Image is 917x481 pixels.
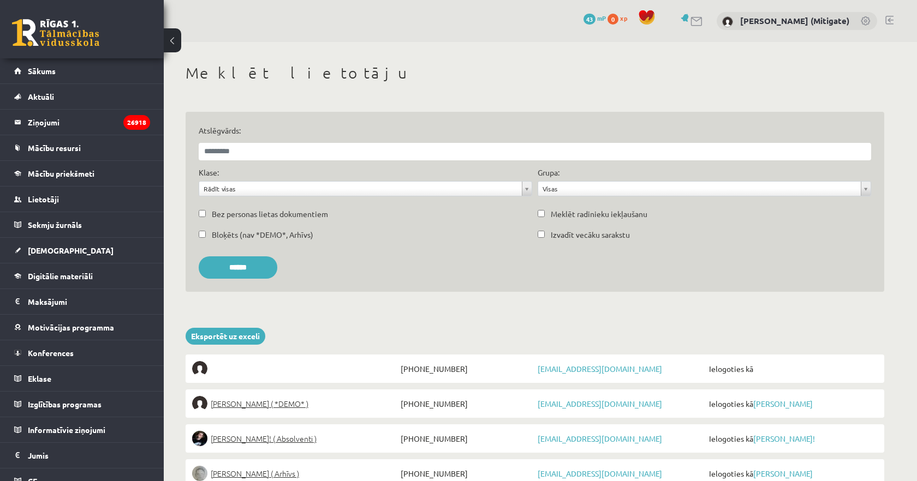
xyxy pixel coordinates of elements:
span: [PHONE_NUMBER] [398,431,535,446]
a: [EMAIL_ADDRESS][DOMAIN_NAME] [538,399,662,408]
span: 0 [608,14,618,25]
span: Ielogoties kā [706,361,878,376]
span: Jumis [28,450,49,460]
img: Elīna Elizabete Ancveriņa [192,396,207,411]
label: Bez personas lietas dokumentiem [212,208,328,220]
label: Meklēt radinieku iekļaušanu [551,208,647,220]
a: [EMAIL_ADDRESS][DOMAIN_NAME] [538,364,662,374]
label: Izvadīt vecāku sarakstu [551,229,630,240]
span: Izglītības programas [28,399,102,409]
span: [PHONE_NUMBER] [398,466,535,481]
legend: Maksājumi [28,289,150,314]
a: Eklase [14,366,150,391]
a: Sekmju žurnāls [14,212,150,237]
a: Aktuāli [14,84,150,109]
a: Ziņojumi26918 [14,110,150,135]
a: Visas [538,182,871,196]
a: [EMAIL_ADDRESS][DOMAIN_NAME] [538,434,662,443]
span: Lietotāji [28,194,59,204]
a: Rādīt visas [199,182,532,196]
a: Informatīvie ziņojumi [14,417,150,442]
span: Mācību resursi [28,143,81,153]
a: Digitālie materiāli [14,263,150,288]
span: Sākums [28,66,56,76]
a: Maksājumi [14,289,150,314]
label: Grupa: [538,167,559,178]
a: 0 xp [608,14,633,22]
i: 26918 [123,115,150,130]
span: mP [597,14,606,22]
a: Konferences [14,340,150,365]
span: 43 [583,14,596,25]
label: Klase: [199,167,219,178]
label: Atslēgvārds: [199,125,871,136]
a: Sākums [14,58,150,83]
a: [PERSON_NAME] [753,468,813,478]
a: Jumis [14,443,150,468]
img: Sofija Anrio-Karlauska! [192,431,207,446]
h1: Meklēt lietotāju [186,64,884,82]
a: [DEMOGRAPHIC_DATA] [14,238,150,263]
span: [PERSON_NAME] ( *DEMO* ) [211,396,308,411]
a: [PERSON_NAME] ( *DEMO* ) [192,396,398,411]
a: Izglītības programas [14,392,150,417]
a: [PERSON_NAME]! ( Absolventi ) [192,431,398,446]
span: Sekmju žurnāls [28,220,82,230]
a: [PERSON_NAME] [753,399,813,408]
span: Rādīt visas [204,182,517,196]
a: Lietotāji [14,187,150,212]
span: Ielogoties kā [706,396,878,411]
span: [PHONE_NUMBER] [398,361,535,376]
span: Ielogoties kā [706,431,878,446]
span: Mācību priekšmeti [28,169,94,178]
a: [PERSON_NAME]! [753,434,815,443]
legend: Ziņojumi [28,110,150,135]
span: xp [620,14,627,22]
a: Mācību priekšmeti [14,161,150,186]
span: Eklase [28,374,51,383]
a: Mācību resursi [14,135,150,160]
a: 43 mP [583,14,606,22]
span: [DEMOGRAPHIC_DATA] [28,245,114,255]
a: [PERSON_NAME] ( Arhīvs ) [192,466,398,481]
span: [PHONE_NUMBER] [398,396,535,411]
a: Rīgas 1. Tālmācības vidusskola [12,19,99,46]
a: [EMAIL_ADDRESS][DOMAIN_NAME] [538,468,662,478]
span: Ielogoties kā [706,466,878,481]
span: [PERSON_NAME]! ( Absolventi ) [211,431,317,446]
span: Informatīvie ziņojumi [28,425,105,435]
span: Aktuāli [28,92,54,101]
span: Digitālie materiāli [28,271,93,281]
a: Eksportēt uz exceli [186,328,265,345]
span: Motivācijas programma [28,322,114,332]
a: [PERSON_NAME] (Mitigate) [740,15,849,26]
img: Vitālijs Viļums (Mitigate) [722,16,733,27]
span: Visas [543,182,856,196]
label: Bloķēts (nav *DEMO*, Arhīvs) [212,229,313,240]
img: Lelde Braune [192,466,207,481]
a: Motivācijas programma [14,315,150,340]
span: Konferences [28,348,74,358]
span: [PERSON_NAME] ( Arhīvs ) [211,466,299,481]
